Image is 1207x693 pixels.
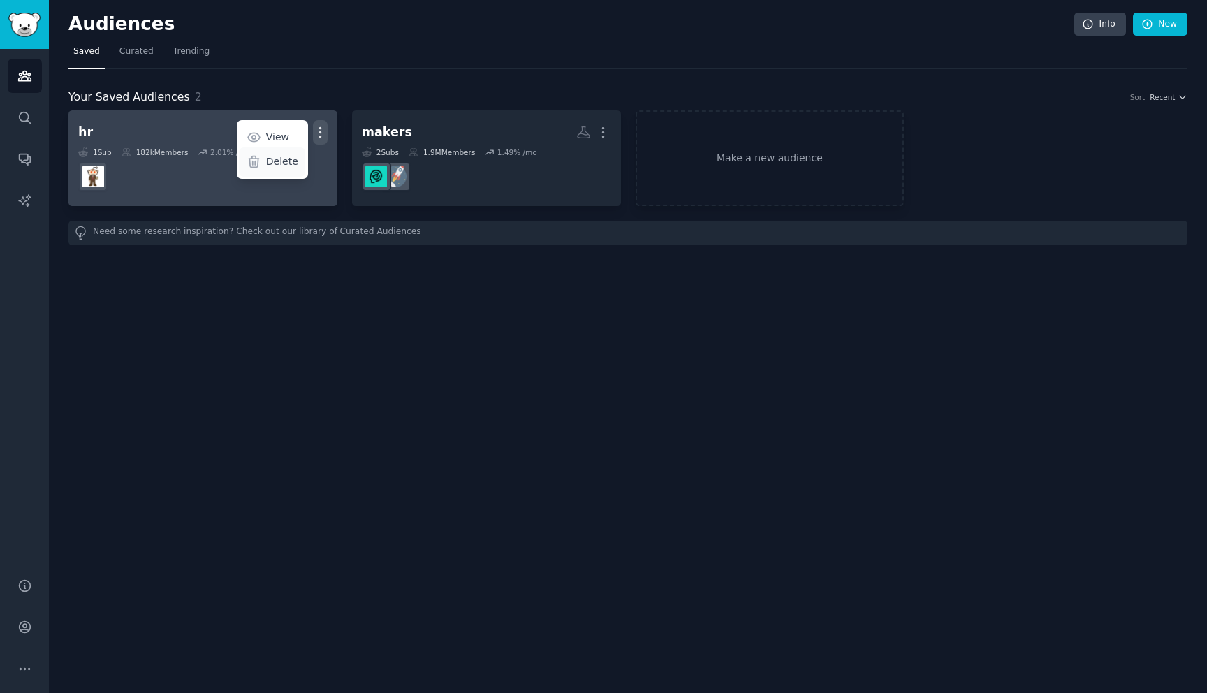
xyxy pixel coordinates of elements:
a: makers2Subs1.9MMembers1.49% /mostartupsFoundersHub [352,110,621,206]
span: Trending [173,45,210,58]
h2: Audiences [68,13,1074,36]
div: 1 Sub [78,147,112,157]
img: GummySearch logo [8,13,41,37]
a: Curated Audiences [340,226,421,240]
div: hr [78,124,93,141]
div: Need some research inspiration? Check out our library of [68,221,1187,245]
a: View [239,123,305,152]
img: humanresources [82,166,104,187]
div: Sort [1130,92,1146,102]
p: View [266,130,289,145]
img: startups [385,166,407,187]
button: Recent [1150,92,1187,102]
span: 2 [195,90,202,103]
span: Your Saved Audiences [68,89,190,106]
a: Trending [168,41,214,69]
div: 2 Sub s [362,147,399,157]
a: Curated [115,41,159,69]
div: 182k Members [122,147,189,157]
a: Make a new audience [636,110,905,206]
div: 1.49 % /mo [497,147,537,157]
img: FoundersHub [365,166,387,187]
div: makers [362,124,412,141]
span: Recent [1150,92,1175,102]
a: New [1133,13,1187,36]
span: Saved [73,45,100,58]
a: Saved [68,41,105,69]
div: 1.9M Members [409,147,475,157]
a: hrViewDelete1Sub182kMembers2.01% /mohumanresources [68,110,337,206]
p: Delete [266,154,298,169]
a: Info [1074,13,1126,36]
span: Curated [119,45,154,58]
div: 2.01 % /mo [210,147,250,157]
